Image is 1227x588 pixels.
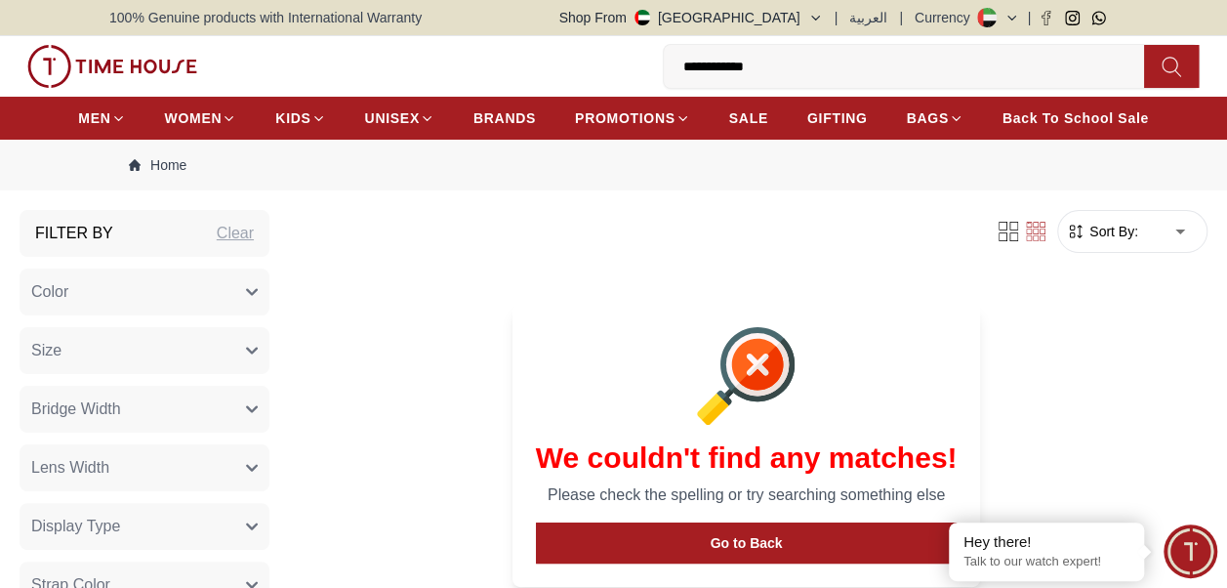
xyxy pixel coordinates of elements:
button: Size [20,327,269,374]
a: Whatsapp [1091,11,1106,25]
img: ... [27,45,197,88]
div: Hey there! [963,532,1129,552]
div: Currency [915,8,978,27]
span: MEN [78,108,110,128]
img: United Arab Emirates [634,10,650,25]
button: Shop From[GEOGRAPHIC_DATA] [559,8,823,27]
span: Sort By: [1085,222,1138,241]
button: Lens Width [20,444,269,491]
a: UNISEX [365,101,434,136]
span: PROMOTIONS [575,108,675,128]
button: Sort By: [1066,222,1138,241]
p: Talk to our watch expert! [963,554,1129,570]
button: Color [20,269,269,315]
a: MEN [78,101,125,136]
nav: Breadcrumb [109,140,1118,190]
a: BRANDS [473,101,536,136]
span: Lens Width [31,456,109,480]
span: BAGS [906,108,948,128]
span: Size [31,339,61,362]
button: Display Type [20,503,269,550]
span: | [1027,8,1031,27]
a: Home [129,155,186,175]
a: Back To School Sale [1002,101,1149,136]
a: Facebook [1039,11,1053,25]
a: SALE [729,101,768,136]
h1: We couldn't find any matches! [536,441,958,476]
span: BRANDS [473,108,536,128]
span: UNISEX [365,108,420,128]
a: Instagram [1065,11,1080,25]
span: | [835,8,838,27]
div: Clear [217,222,254,245]
p: Please check the spelling or try searching something else [536,483,958,507]
div: Chat Widget [1164,525,1217,578]
span: Bridge Width [31,398,121,421]
span: Color [31,280,68,304]
button: Bridge Width [20,386,269,433]
span: 100% Genuine products with International Warranty [109,8,422,27]
a: BAGS [906,101,962,136]
span: WOMEN [165,108,223,128]
h3: Filter By [35,222,113,245]
span: SALE [729,108,768,128]
button: العربية [849,8,887,27]
span: Display Type [31,515,120,538]
span: | [899,8,903,27]
a: PROMOTIONS [575,101,690,136]
span: GIFTING [807,108,868,128]
a: WOMEN [165,101,237,136]
button: Go to Back [536,523,958,564]
span: KIDS [275,108,310,128]
a: KIDS [275,101,325,136]
span: Back To School Sale [1002,108,1149,128]
a: GIFTING [807,101,868,136]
